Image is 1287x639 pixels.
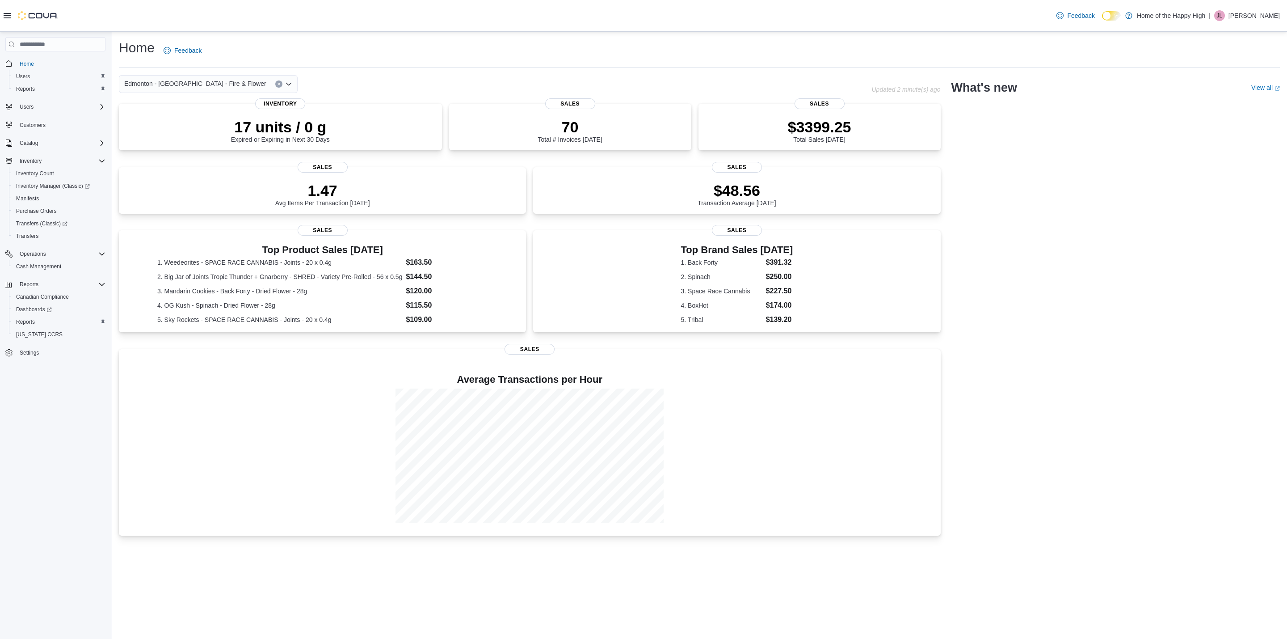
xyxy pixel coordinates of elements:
span: Canadian Compliance [13,292,105,302]
a: Settings [16,347,42,358]
span: JL [1217,10,1223,21]
dt: 1. Back Forty [681,258,762,267]
dd: $144.50 [406,271,488,282]
button: Inventory [16,156,45,166]
dd: $174.00 [766,300,793,311]
a: Feedback [160,42,205,59]
dt: 3. Space Race Cannabis [681,287,762,296]
a: Users [13,71,34,82]
span: Feedback [174,46,202,55]
span: Reports [16,318,35,326]
dt: 1. Weedeorites - SPACE RACE CANNABIS - Joints - 20 x 0.4g [157,258,402,267]
a: Reports [13,317,38,327]
span: Home [16,58,105,69]
span: Transfers (Classic) [13,218,105,229]
span: Users [13,71,105,82]
dd: $250.00 [766,271,793,282]
span: Catalog [20,140,38,147]
dt: 3. Mandarin Cookies - Back Forty - Dried Flower - 28g [157,287,402,296]
button: [US_STATE] CCRS [9,328,109,341]
span: Purchase Orders [16,207,57,215]
span: Sales [545,98,595,109]
p: | [1209,10,1211,21]
span: Inventory [16,156,105,166]
button: Catalog [16,138,42,148]
span: Inventory Manager (Classic) [13,181,105,191]
a: Transfers (Classic) [9,217,109,230]
dt: 5. Tribal [681,315,762,324]
img: Cova [18,11,58,20]
span: Operations [16,249,105,259]
dd: $391.32 [766,257,793,268]
span: Reports [16,85,35,93]
p: $3399.25 [788,118,851,136]
div: Avg Items Per Transaction [DATE] [275,182,370,207]
span: Canadian Compliance [16,293,69,300]
button: Transfers [9,230,109,242]
h3: Top Product Sales [DATE] [157,245,488,255]
p: 70 [538,118,602,136]
button: Cash Management [9,260,109,273]
a: Inventory Manager (Classic) [9,180,109,192]
button: Users [16,102,37,112]
dd: $227.50 [766,286,793,296]
span: Settings [16,347,105,358]
h2: What's new [951,80,1017,95]
dt: 2. Big Jar of Joints Tropic Thunder + Gnarberry - SHRED - Variety Pre-Rolled - 56 x 0.5g [157,272,402,281]
button: Purchase Orders [9,205,109,217]
div: Total # Invoices [DATE] [538,118,602,143]
span: Reports [13,84,105,94]
span: Sales [298,162,348,173]
a: Purchase Orders [13,206,60,216]
button: Settings [2,346,109,359]
a: Inventory Manager (Classic) [13,181,93,191]
span: Reports [16,279,105,290]
button: Manifests [9,192,109,205]
span: Dashboards [13,304,105,315]
span: Reports [13,317,105,327]
button: Clear input [275,80,282,88]
span: Dashboards [16,306,52,313]
a: Home [16,59,38,69]
div: Expired or Expiring in Next 30 Days [231,118,330,143]
span: Transfers (Classic) [16,220,67,227]
span: Washington CCRS [13,329,105,340]
h3: Top Brand Sales [DATE] [681,245,793,255]
nav: Complex example [5,53,105,382]
div: Joseph Loutitt [1214,10,1225,21]
span: Inventory Manager (Classic) [16,182,90,190]
a: Manifests [13,193,42,204]
span: Settings [20,349,39,356]
span: Sales [298,225,348,236]
h1: Home [119,39,155,57]
button: Inventory [2,155,109,167]
dd: $139.20 [766,314,793,325]
span: [US_STATE] CCRS [16,331,63,338]
span: Operations [20,250,46,258]
button: Operations [2,248,109,260]
input: Dark Mode [1102,11,1121,21]
span: Transfers [16,233,38,240]
span: Cash Management [16,263,61,270]
span: Sales [712,162,762,173]
span: Inventory Count [16,170,54,177]
a: View allExternal link [1251,84,1280,91]
button: Reports [16,279,42,290]
a: [US_STATE] CCRS [13,329,66,340]
button: Catalog [2,137,109,149]
p: [PERSON_NAME] [1228,10,1280,21]
dd: $115.50 [406,300,488,311]
div: Total Sales [DATE] [788,118,851,143]
dt: 2. Spinach [681,272,762,281]
dt: 4. OG Kush - Spinach - Dried Flower - 28g [157,301,402,310]
span: Customers [20,122,46,129]
button: Users [9,70,109,83]
p: 17 units / 0 g [231,118,330,136]
span: Customers [16,119,105,131]
a: Transfers [13,231,42,241]
span: Inventory Count [13,168,105,179]
span: Inventory [255,98,305,109]
button: Reports [2,278,109,291]
span: Transfers [13,231,105,241]
p: 1.47 [275,182,370,199]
